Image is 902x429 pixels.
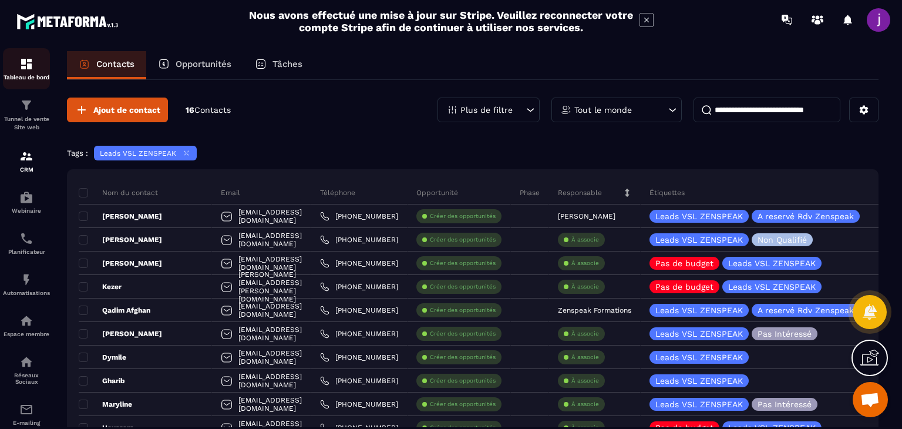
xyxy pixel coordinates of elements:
p: Qadim Afghan [79,306,150,315]
p: Pas de budget [655,259,713,267]
p: 16 [186,105,231,116]
span: Contacts [194,105,231,115]
img: social-network [19,355,33,369]
p: Non Qualifié [758,236,807,244]
p: Leads VSL ZENSPEAK [728,259,816,267]
p: Créer des opportunités [430,400,496,408]
a: automationsautomationsAutomatisations [3,264,50,305]
p: Opportunités [176,59,231,69]
a: automationsautomationsEspace membre [3,305,50,346]
p: Responsable [558,188,602,197]
p: Dymile [79,353,126,362]
p: Pas de budget [655,283,713,291]
a: formationformationTunnel de vente Site web [3,89,50,140]
a: [PHONE_NUMBER] [320,353,398,362]
p: E-mailing [3,420,50,426]
img: logo [16,11,122,32]
p: Contacts [96,59,134,69]
a: Tâches [243,51,314,79]
p: À associe [571,377,599,385]
h2: Nous avons effectué une mise à jour sur Stripe. Veuillez reconnecter votre compte Stripe afin de ... [248,9,634,33]
p: À associe [571,259,599,267]
p: Leads VSL ZENSPEAK [728,283,816,291]
p: Créer des opportunités [430,259,496,267]
p: Email [221,188,240,197]
p: Leads VSL ZENSPEAK [655,236,743,244]
p: Leads VSL ZENSPEAK [655,377,743,385]
a: [PHONE_NUMBER] [320,376,398,386]
p: Tags : [67,149,88,157]
p: Téléphone [320,188,355,197]
p: À associe [571,330,599,338]
p: [PERSON_NAME] [79,259,162,268]
p: Zenspeak Formations [558,306,631,314]
p: Espace membre [3,331,50,337]
a: [PHONE_NUMBER] [320,400,398,409]
p: Opportunité [416,188,458,197]
div: Ouvrir le chat [853,382,888,417]
p: Kezer [79,282,122,291]
button: Ajout de contact [67,98,168,122]
p: À associe [571,236,599,244]
a: [PHONE_NUMBER] [320,212,398,221]
p: Phase [520,188,540,197]
p: À associe [571,283,599,291]
p: A reservé Rdv Zenspeak [758,306,854,314]
img: automations [19,314,33,328]
a: [PHONE_NUMBER] [320,259,398,268]
p: Nom du contact [79,188,158,197]
p: Tunnel de vente Site web [3,115,50,132]
p: Créer des opportunités [430,330,496,338]
p: [PERSON_NAME] [79,235,162,244]
p: Créer des opportunités [430,353,496,361]
p: [PERSON_NAME] [79,329,162,338]
p: Maryline [79,400,132,409]
p: A reservé Rdv Zenspeak [758,212,854,220]
p: Leads VSL ZENSPEAK [100,149,176,157]
p: Planificateur [3,249,50,255]
img: automations [19,273,33,287]
p: Webinaire [3,207,50,214]
p: Créer des opportunités [430,236,496,244]
p: Réseaux Sociaux [3,372,50,385]
p: Pas Intéressé [758,400,812,408]
p: Leads VSL ZENSPEAK [655,212,743,220]
p: Tout le monde [574,106,632,114]
p: Leads VSL ZENSPEAK [655,353,743,361]
a: schedulerschedulerPlanificateur [3,223,50,264]
p: Étiquettes [649,188,685,197]
a: formationformationTableau de bord [3,48,50,89]
p: Tâches [272,59,302,69]
img: formation [19,57,33,71]
a: [PHONE_NUMBER] [320,329,398,338]
img: formation [19,98,33,112]
a: social-networksocial-networkRéseaux Sociaux [3,346,50,394]
p: Créer des opportunités [430,283,496,291]
p: Plus de filtre [460,106,513,114]
p: Leads VSL ZENSPEAK [655,400,743,408]
a: [PHONE_NUMBER] [320,306,398,315]
p: [PERSON_NAME] [79,212,162,221]
a: formationformationCRM [3,140,50,182]
img: formation [19,149,33,163]
a: automationsautomationsWebinaire [3,182,50,223]
p: Créer des opportunités [430,306,496,314]
p: Créer des opportunités [430,377,496,385]
p: Leads VSL ZENSPEAK [655,330,743,338]
p: À associe [571,400,599,408]
p: Tableau de bord [3,74,50,81]
a: Contacts [67,51,146,79]
a: Opportunités [146,51,243,79]
p: Pas Intéressé [758,330,812,338]
p: [PERSON_NAME] [558,212,615,220]
img: email [19,403,33,417]
p: Leads VSL ZENSPEAK [655,306,743,314]
img: automations [19,190,33,205]
p: À associe [571,353,599,361]
a: [PHONE_NUMBER] [320,235,398,244]
p: Gharib [79,376,125,386]
p: Automatisations [3,290,50,296]
p: Créer des opportunités [430,212,496,220]
span: Ajout de contact [93,104,160,116]
img: scheduler [19,232,33,246]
